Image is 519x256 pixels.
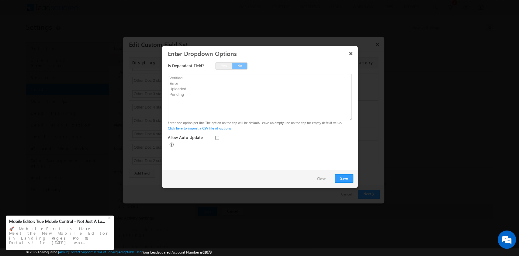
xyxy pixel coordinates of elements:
span: 61073 [202,250,212,254]
span: The option on the top will be default. Leave an empty line on the top for empty default value. [205,121,342,125]
div: 🚀 Mobile-First is Here – Meet the New Mobile Editor in Landing Pages Pro & Portals! In [DATE] wor... [9,224,111,247]
div: Mobile Editor: True Mobile Control - Not Just A La... [9,219,107,224]
textarea: Type your message and hit 'Enter' [8,56,111,182]
span: © 2025 LeadSquared | | | | | [26,249,212,255]
a: Contact Support [69,250,93,254]
div: Minimize live chat window [100,3,114,18]
button: Yes [215,62,232,70]
h3: Enter Dropdown Options [168,48,356,59]
div: Click here to import a CSV file of options [168,126,353,131]
img: d_60004797649_company_0_60004797649 [10,32,26,40]
a: Terms of Service [94,250,117,254]
span: Allow Auto Update [168,135,203,140]
button: Close [311,175,332,183]
div: Enter one option per line. [168,120,353,126]
a: Acceptable Use [118,250,141,254]
a: About [59,250,68,254]
button: × [346,48,356,59]
button: Save [335,174,353,183]
span: Your Leadsquared Account Number is [142,250,212,254]
em: Start Chat [83,187,110,195]
div: Chat with us now [32,32,102,40]
div: + [106,213,114,221]
button: No [232,62,247,70]
span: Is Dependent Field? [168,63,204,68]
